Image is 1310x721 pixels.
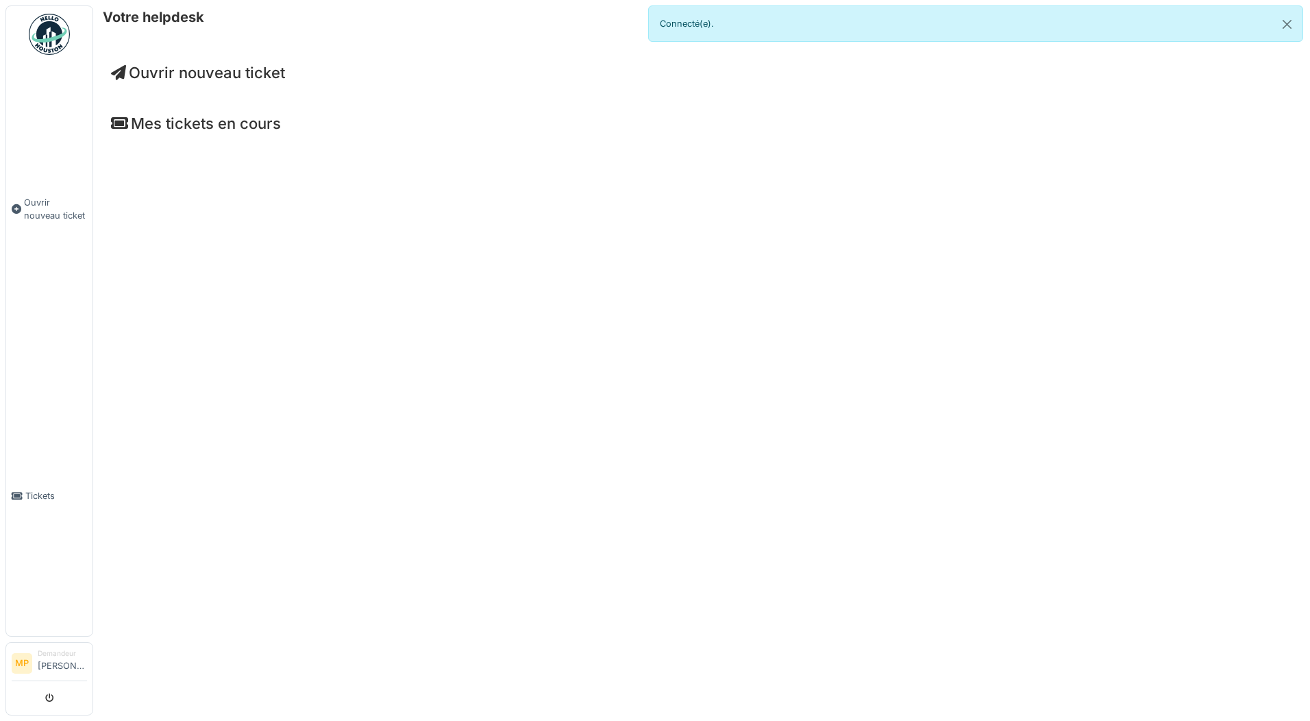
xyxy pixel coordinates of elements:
[6,356,92,636] a: Tickets
[111,114,1292,132] h4: Mes tickets en cours
[38,648,87,659] div: Demandeur
[12,653,32,674] li: MP
[648,5,1303,42] div: Connecté(e).
[103,9,204,25] h6: Votre helpdesk
[1272,6,1302,42] button: Close
[12,648,87,681] a: MP Demandeur[PERSON_NAME]
[111,64,285,82] a: Ouvrir nouveau ticket
[25,489,87,502] span: Tickets
[6,62,92,356] a: Ouvrir nouveau ticket
[24,196,87,222] span: Ouvrir nouveau ticket
[38,648,87,678] li: [PERSON_NAME]
[29,14,70,55] img: Badge_color-CXgf-gQk.svg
